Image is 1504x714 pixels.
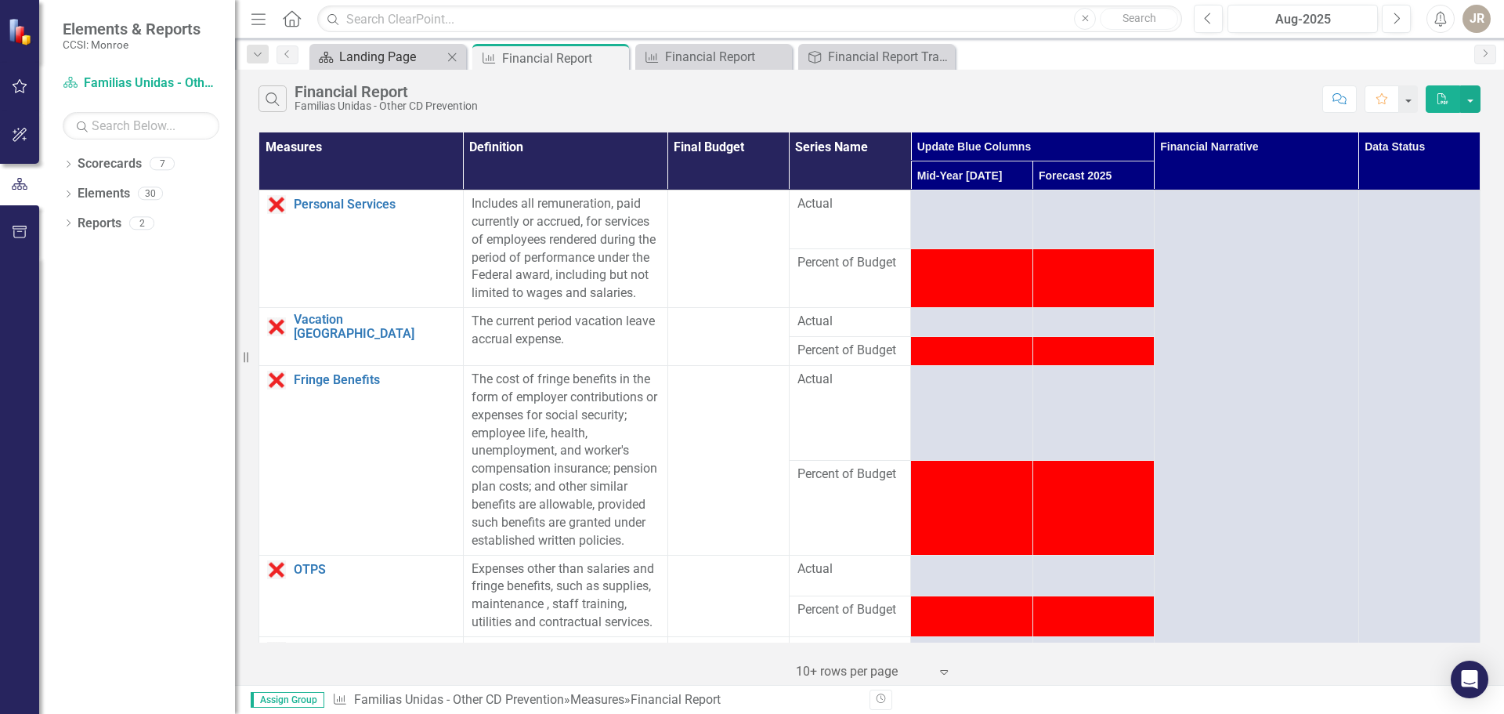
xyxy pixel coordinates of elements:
a: Personal Services [294,198,455,212]
a: Reports [78,215,121,233]
a: Scorecards [78,155,142,173]
a: Familias Unidas - Other CD Prevention [63,74,219,92]
div: Open Intercom Messenger [1451,661,1488,698]
img: Data Error [267,642,286,661]
div: The cost incurred to purchase, lease or rent equipment. [472,642,660,678]
input: Search ClearPoint... [317,5,1182,33]
div: Financial Report [502,49,625,68]
div: Financial Report [631,692,721,707]
td: Double-Click to Edit [1032,555,1154,596]
a: OTPS [294,563,455,577]
div: The current period vacation leave accrual expense. [472,313,660,349]
span: Percent of Budget [797,601,902,619]
td: Double-Click to Edit Right Click for Context Menu [259,636,464,694]
div: Familias Unidas - Other CD Prevention [295,100,478,112]
td: Double-Click to Edit [911,636,1032,665]
div: Financial Report [665,47,788,67]
div: 30 [138,187,163,201]
div: Landing Page [339,47,443,67]
input: Search Below... [63,112,219,140]
small: CCSI: Monroe [63,38,201,51]
img: Data Error [267,371,286,390]
td: Double-Click to Edit Right Click for Context Menu [259,190,464,308]
div: Includes all remuneration, paid currently or accrued, for services of employees rendered during t... [472,195,660,303]
div: 7 [150,158,175,171]
span: Actual [797,313,902,331]
span: Search [1123,12,1156,24]
div: Financial Report [295,83,478,100]
button: JR [1462,5,1491,33]
span: Actual [797,195,902,213]
a: Elements [78,185,130,203]
img: Data Error [267,317,286,336]
a: Familias Unidas - Other CD Prevention [354,692,564,707]
a: Measures [570,692,624,707]
div: Financial Report Tracker [828,47,951,67]
td: Double-Click to Edit [911,555,1032,596]
td: Double-Click to Edit [1032,636,1154,665]
td: Double-Click to Edit [911,366,1032,461]
a: Fringe Benefits [294,373,455,387]
span: Percent of Budget [797,342,902,360]
td: Double-Click to Edit [1032,308,1154,337]
img: ClearPoint Strategy [8,18,35,45]
td: Double-Click to Edit Right Click for Context Menu [259,308,464,366]
span: Actual [797,371,902,389]
td: Double-Click to Edit [911,190,1032,249]
p: Expenses other than salaries and fringe benefits, such as supplies, maintenance , staff training,... [472,560,660,632]
div: Aug-2025 [1233,10,1372,29]
img: Data Error [267,560,286,579]
div: 2 [129,216,154,230]
td: Double-Click to Edit [1032,366,1154,461]
td: Double-Click to Edit Right Click for Context Menu [259,555,464,636]
span: Elements & Reports [63,20,201,38]
button: Aug-2025 [1227,5,1378,33]
span: Percent of Budget [797,254,902,272]
td: Double-Click to Edit [1032,190,1154,249]
span: Assign Group [251,692,324,708]
img: Data Error [267,195,286,214]
button: Search [1100,8,1178,30]
span: Actual [797,642,902,660]
span: Actual [797,560,902,578]
a: Landing Page [313,47,443,67]
a: Financial Report Tracker [802,47,951,67]
td: Double-Click to Edit Right Click for Context Menu [259,366,464,555]
a: Financial Report [639,47,788,67]
div: » » [332,691,858,709]
div: The cost of fringe benefits in the form of employer contributions or expenses for social security... [472,371,660,549]
span: Percent of Budget [797,466,902,484]
td: Double-Click to Edit [911,308,1032,337]
a: Vacation [GEOGRAPHIC_DATA] [294,313,455,340]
